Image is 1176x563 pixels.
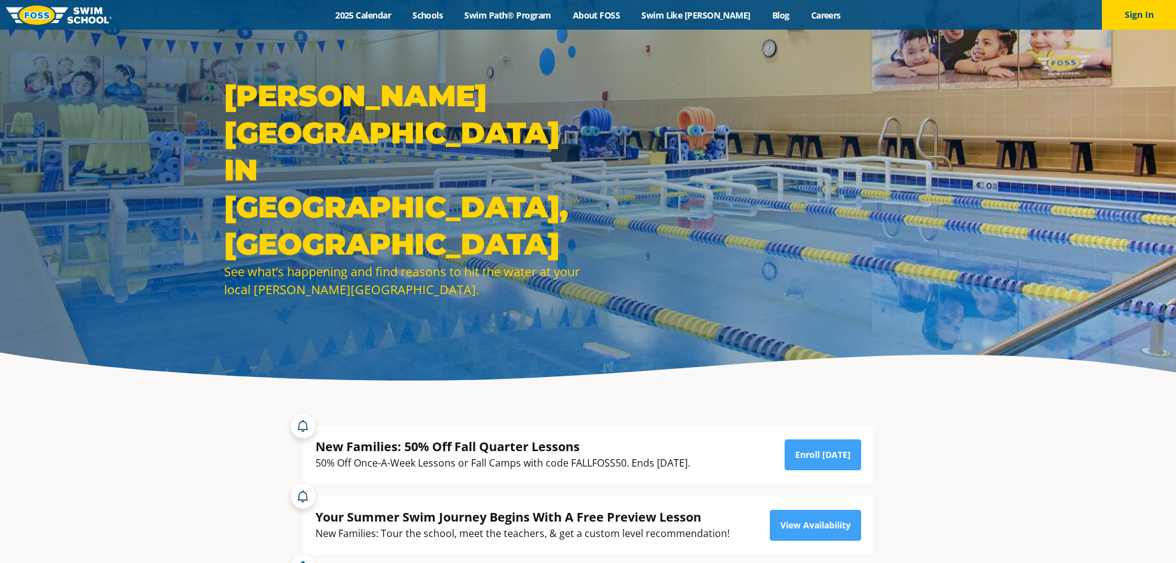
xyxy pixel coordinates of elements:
[315,455,690,472] div: 50% Off Once-A-Week Lessons or Fall Camps with code FALLFOSS50. Ends [DATE].
[224,77,582,263] h1: [PERSON_NAME][GEOGRAPHIC_DATA] in [GEOGRAPHIC_DATA], [GEOGRAPHIC_DATA]
[785,439,861,470] a: Enroll [DATE]
[562,9,631,21] a: About FOSS
[454,9,562,21] a: Swim Path® Program
[315,525,730,542] div: New Families: Tour the school, meet the teachers, & get a custom level recommendation!
[224,263,582,298] div: See what’s happening and find reasons to hit the water at your local [PERSON_NAME][GEOGRAPHIC_DATA].
[761,9,800,21] a: Blog
[315,438,690,455] div: New Families: 50% Off Fall Quarter Lessons
[402,9,454,21] a: Schools
[315,509,730,525] div: Your Summer Swim Journey Begins With A Free Preview Lesson
[800,9,851,21] a: Careers
[770,510,861,541] a: View Availability
[325,9,402,21] a: 2025 Calendar
[6,6,112,25] img: FOSS Swim School Logo
[631,9,762,21] a: Swim Like [PERSON_NAME]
